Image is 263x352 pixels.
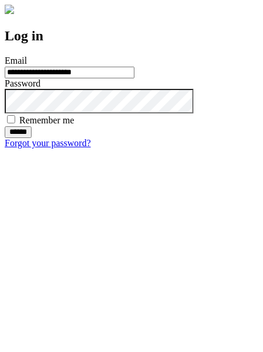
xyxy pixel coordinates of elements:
[5,78,40,88] label: Password
[5,5,14,14] img: logo-4e3dc11c47720685a147b03b5a06dd966a58ff35d612b21f08c02c0306f2b779.png
[5,56,27,65] label: Email
[19,115,74,125] label: Remember me
[5,28,258,44] h2: Log in
[5,138,91,148] a: Forgot your password?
